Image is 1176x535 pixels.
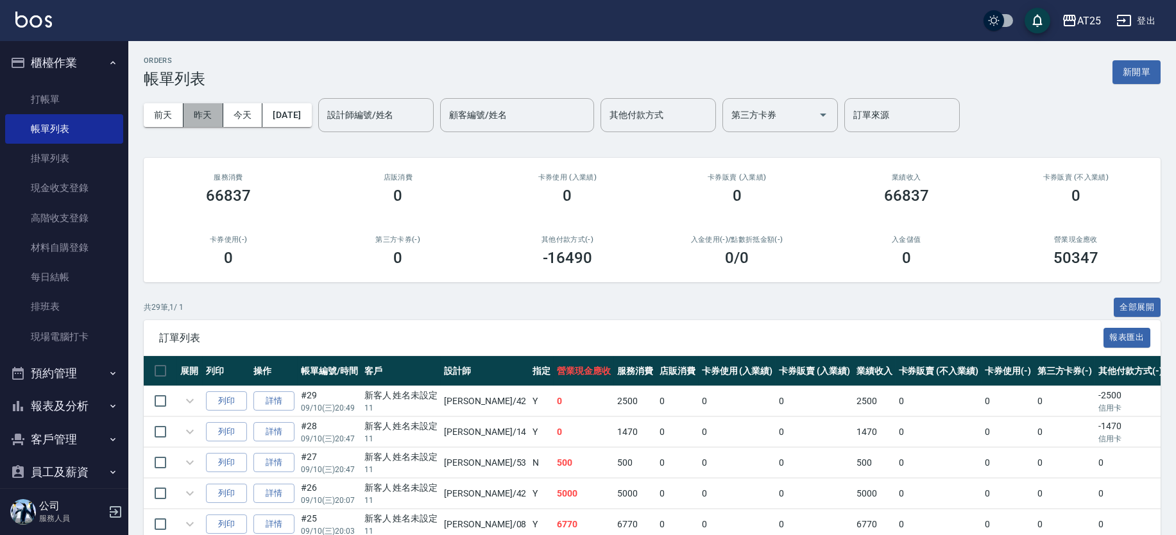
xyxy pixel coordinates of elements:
[206,484,247,504] button: 列印
[699,417,776,447] td: 0
[853,386,896,416] td: 2500
[776,417,853,447] td: 0
[5,144,123,173] a: 掛單列表
[253,514,294,534] a: 詳情
[1095,479,1166,509] td: 0
[5,233,123,262] a: 材料自購登錄
[441,356,529,386] th: 設計師
[837,235,976,244] h2: 入金儲值
[1034,479,1096,509] td: 0
[725,249,749,267] h3: 0 /0
[853,356,896,386] th: 業績收入
[554,448,614,478] td: 500
[813,105,833,125] button: Open
[776,479,853,509] td: 0
[183,103,223,127] button: 昨天
[498,235,636,244] h2: 其他付款方式(-)
[250,356,298,386] th: 操作
[298,448,361,478] td: #27
[554,479,614,509] td: 5000
[1095,448,1166,478] td: 0
[364,420,438,433] div: 新客人 姓名未設定
[253,484,294,504] a: 詳情
[667,173,806,182] h2: 卡券販賣 (入業績)
[5,173,123,203] a: 現金收支登錄
[5,114,123,144] a: 帳單列表
[1007,173,1145,182] h2: 卡券販賣 (不入業績)
[298,417,361,447] td: #28
[301,495,358,506] p: 09/10 (三) 20:07
[144,103,183,127] button: 前天
[837,173,976,182] h2: 業績收入
[614,448,656,478] td: 500
[15,12,52,28] img: Logo
[223,103,263,127] button: 今天
[364,512,438,525] div: 新客人 姓名未設定
[982,356,1034,386] th: 卡券使用(-)
[776,356,853,386] th: 卡券販賣 (入業績)
[529,448,554,478] td: N
[554,386,614,416] td: 0
[441,479,529,509] td: [PERSON_NAME] /42
[1025,8,1050,33] button: save
[364,402,438,414] p: 11
[364,450,438,464] div: 新客人 姓名未設定
[1112,60,1161,84] button: 新開單
[364,464,438,475] p: 11
[543,249,593,267] h3: -16490
[328,173,467,182] h2: 店販消費
[982,417,1034,447] td: 0
[5,262,123,292] a: 每日結帳
[614,386,656,416] td: 2500
[5,455,123,489] button: 員工及薪資
[10,499,36,525] img: Person
[1034,386,1096,416] td: 0
[5,46,123,80] button: 櫃檯作業
[253,453,294,473] a: 詳情
[614,356,656,386] th: 服務消費
[1098,433,1163,445] p: 信用卡
[441,417,529,447] td: [PERSON_NAME] /14
[614,479,656,509] td: 5000
[5,292,123,321] a: 排班表
[159,235,298,244] h2: 卡券使用(-)
[529,386,554,416] td: Y
[224,249,233,267] h3: 0
[206,453,247,473] button: 列印
[301,464,358,475] p: 09/10 (三) 20:47
[699,356,776,386] th: 卡券使用 (入業績)
[529,479,554,509] td: Y
[982,448,1034,478] td: 0
[39,500,105,513] h5: 公司
[563,187,572,205] h3: 0
[39,513,105,524] p: 服務人員
[554,417,614,447] td: 0
[262,103,311,127] button: [DATE]
[393,187,402,205] h3: 0
[159,173,298,182] h3: 服務消費
[776,448,853,478] td: 0
[298,356,361,386] th: 帳單編號/時間
[5,85,123,114] a: 打帳單
[328,235,467,244] h2: 第三方卡券(-)
[853,479,896,509] td: 5000
[896,479,982,509] td: 0
[982,479,1034,509] td: 0
[896,356,982,386] th: 卡券販賣 (不入業績)
[364,433,438,445] p: 11
[853,448,896,478] td: 500
[5,357,123,390] button: 預約管理
[776,386,853,416] td: 0
[1034,417,1096,447] td: 0
[298,479,361,509] td: #26
[614,417,656,447] td: 1470
[884,187,929,205] h3: 66837
[206,391,247,411] button: 列印
[733,187,742,205] h3: 0
[206,422,247,442] button: 列印
[699,479,776,509] td: 0
[5,423,123,456] button: 客戶管理
[896,386,982,416] td: 0
[1034,356,1096,386] th: 第三方卡券(-)
[364,389,438,402] div: 新客人 姓名未設定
